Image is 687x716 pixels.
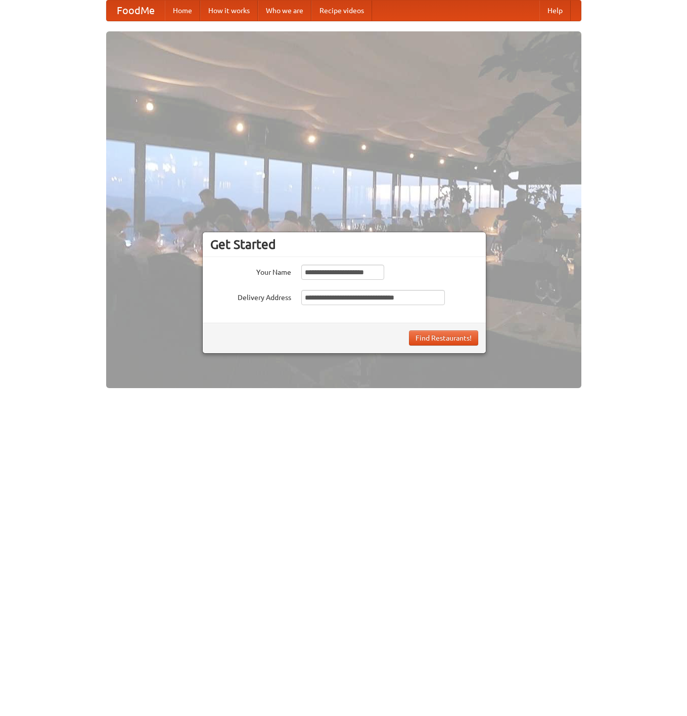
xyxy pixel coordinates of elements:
button: Find Restaurants! [409,330,478,346]
a: How it works [200,1,258,21]
a: Home [165,1,200,21]
a: Who we are [258,1,311,21]
h3: Get Started [210,237,478,252]
a: Recipe videos [311,1,372,21]
a: Help [539,1,571,21]
label: Delivery Address [210,290,291,303]
a: FoodMe [107,1,165,21]
label: Your Name [210,265,291,277]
